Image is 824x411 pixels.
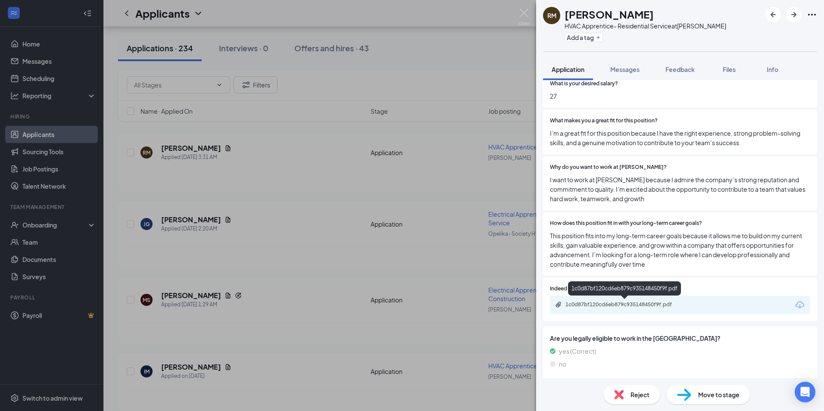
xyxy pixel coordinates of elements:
[565,301,686,308] div: 1c0d87bf120cd6eb879c935148450f9f.pdf
[565,33,603,42] button: PlusAdd a tag
[550,231,810,269] span: This position fits into my long-term career goals because it allows me to build on my current ski...
[552,65,584,73] span: Application
[550,117,658,125] span: What makes you a great fit for this position?
[630,390,649,399] span: Reject
[698,390,740,399] span: Move to stage
[550,285,588,293] span: Indeed Resume
[559,359,566,369] span: no
[550,128,810,147] span: I’m a great fit for this position because I have the right experience, strong problem-solving ski...
[547,11,556,20] div: RM
[765,7,781,22] button: ArrowLeftNew
[723,65,736,73] span: Files
[789,9,799,20] svg: ArrowRight
[565,22,726,30] div: HVAC Apprentice- Residential Service at [PERSON_NAME]
[596,35,601,40] svg: Plus
[550,175,810,203] span: I want to work at [PERSON_NAME] because I admire the company’s strong reputation and commitment t...
[568,281,681,296] div: 1c0d87bf120cd6eb879c935148450f9f.pdf
[786,7,802,22] button: ArrowRight
[550,91,810,101] span: 27
[550,219,702,227] span: How does this position fit in with your long-term career goals?
[795,382,815,402] div: Open Intercom Messenger
[767,65,778,73] span: Info
[768,9,778,20] svg: ArrowLeftNew
[565,7,654,22] h1: [PERSON_NAME]
[550,163,667,171] span: Why do you want to work at [PERSON_NAME]?
[665,65,695,73] span: Feedback
[550,333,810,343] span: Are you legally eligible to work in the [GEOGRAPHIC_DATA]?
[555,301,695,309] a: Paperclip1c0d87bf120cd6eb879c935148450f9f.pdf
[795,300,805,310] svg: Download
[550,80,618,88] span: What is your desired salary?
[555,301,562,308] svg: Paperclip
[610,65,640,73] span: Messages
[807,9,817,20] svg: Ellipses
[559,346,596,356] span: yes (Correct)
